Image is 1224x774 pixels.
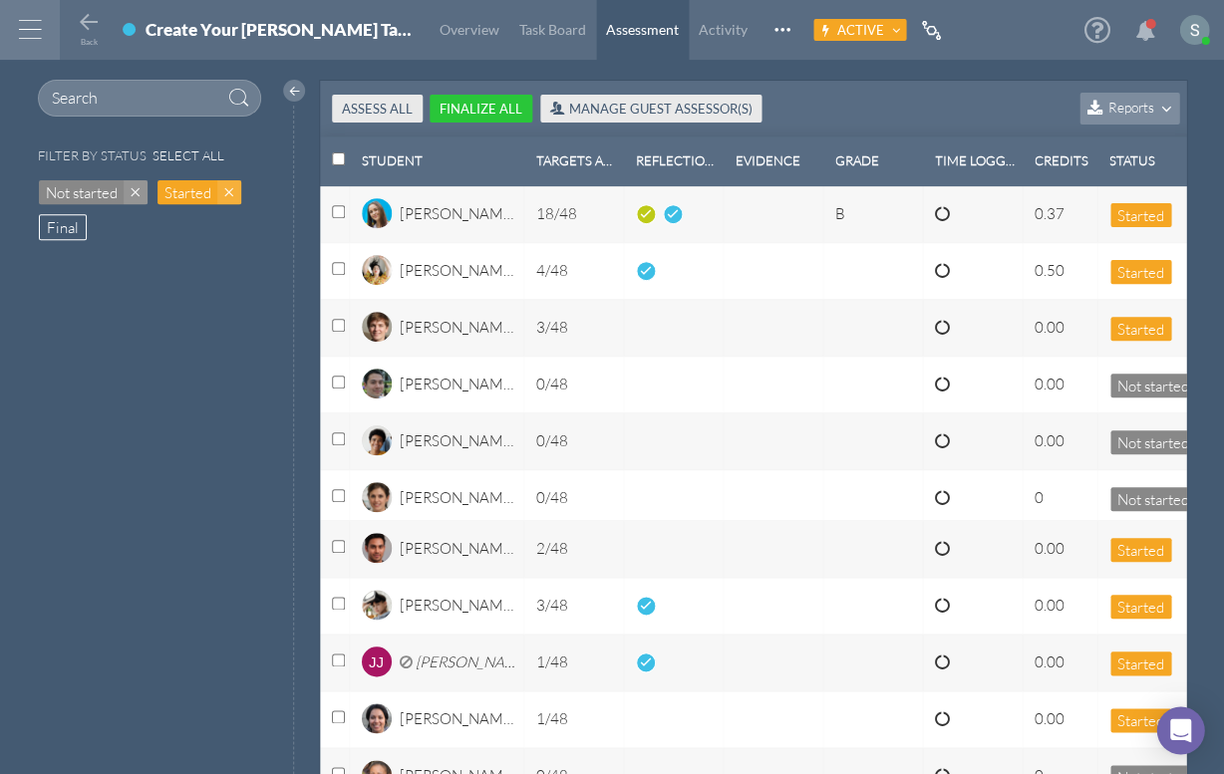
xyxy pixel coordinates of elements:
div: 2 / 48 [536,538,615,559]
div: Started [1110,203,1171,227]
span: Active [837,22,884,38]
button: Back [77,11,101,44]
a: JJ[PERSON_NAME] [362,643,515,676]
div: [PERSON_NAME] [400,708,515,742]
div: [PERSON_NAME] [400,430,515,464]
div: 0.00 [1035,430,1088,451]
div: [PERSON_NAME] [400,374,515,407]
div: 0.00 [1035,595,1088,616]
div: Time Logged [935,144,1015,177]
img: image [362,590,392,620]
button: Finalize All [430,95,532,122]
a: [PERSON_NAME] [362,586,515,620]
div: 0.00 [1035,651,1088,672]
button: Active [813,19,906,41]
div: Reflections [636,144,716,177]
input: Select row with id:select-all [332,152,345,165]
img: image [362,425,392,455]
img: ACg8ocKKX03B5h8i416YOfGGRvQH7qkhkMU_izt_hUWC0FdG_LDggA=s96-c [1179,15,1209,45]
div: [PERSON_NAME] [400,260,515,294]
div: 0 [1035,487,1088,508]
input: Select row with id:select-jW9E4qD8KKbFT9Snz [332,432,345,445]
div: 0.50 [1035,260,1088,281]
div: Not started [1110,374,1196,397]
div: Started [1110,260,1171,284]
input: Select row with id:select-apn6RoAtpNpDTzgj7 [332,205,345,218]
span: Activity [699,21,748,38]
div: Not started [1110,487,1196,511]
div: [PERSON_NAME] [400,317,515,351]
div: 1 / 48 [536,651,615,672]
div: Started [1110,595,1171,619]
div: Grade [835,144,915,177]
div: 0.37 [1035,203,1088,224]
h6: Filter by status [38,148,147,163]
span: Back [81,37,98,47]
input: Select row with id:select-Rne3TPwsFnEk7xid6 [332,540,345,553]
span: JJ [369,653,384,670]
div: Create Your TED Talk----- [146,19,415,46]
div: [PERSON_NAME] [400,203,515,237]
input: Select row with id:select-w8oB2AFyHYYWGdHqF [332,262,345,275]
button: Reports [1079,93,1179,125]
a: [PERSON_NAME] [362,478,515,512]
span: Final [47,217,79,238]
span: Started [164,182,211,203]
input: Select row with id:select-H9KdC9BJ8Jye2Jb7d [332,376,345,388]
a: [PERSON_NAME] [362,308,515,342]
button: Assess All [332,95,423,122]
a: [PERSON_NAME] [362,194,515,228]
div: 0.00 [1035,374,1088,394]
img: image [362,369,392,398]
div: Started [1110,651,1171,675]
img: image [362,312,392,342]
span: Task Board [519,21,586,38]
img: image [362,533,392,563]
img: image [362,198,392,228]
span: Reports [1107,99,1153,116]
div: 0 / 48 [536,430,615,451]
input: Select row with id:select-aQ5FhbyDoL6F3E8Jp [332,710,345,723]
span: Overview [440,21,499,38]
div: 18 / 48 [536,203,615,224]
a: [PERSON_NAME] [362,365,515,398]
div: 0 / 48 [536,487,615,508]
a: [PERSON_NAME] [362,529,515,563]
div: [PERSON_NAME] [400,538,515,572]
img: image [362,703,392,733]
input: Select row with id:select-kCGLxQ2PRsRkqxJP4 [332,319,345,332]
div: B [835,203,845,243]
div: 0.00 [1035,708,1088,729]
span: Assessment [606,21,679,38]
div: Student [362,144,516,177]
a: [PERSON_NAME] [362,699,515,733]
span: Not started [46,182,118,203]
div: Open Intercom Messenger [1156,706,1204,754]
a: [PERSON_NAME] [362,251,515,285]
div: 0 / 48 [536,374,615,394]
input: Select row with id:select-LYDLszhmrYaHwuAuc [332,489,345,502]
div: Evidence [736,144,815,177]
div: 0.00 [1035,317,1088,338]
div: 3 / 48 [536,317,615,338]
div: Not started [1110,430,1196,454]
div: Started [1110,708,1171,732]
div: 3 / 48 [536,595,615,616]
input: Search [38,80,262,117]
div: 0.00 [1035,538,1088,559]
div: Create Your [PERSON_NAME] Talk----- [146,19,415,40]
img: image [362,482,392,512]
div: [PERSON_NAME] [400,595,515,629]
div: 1 / 48 [536,708,615,729]
div: 4 / 48 [536,260,615,281]
div: Credits [1035,144,1089,177]
div: [PERSON_NAME] [400,651,515,685]
a: [PERSON_NAME] [362,421,515,455]
div: Started [1110,538,1171,562]
div: Targets Assessed [536,144,616,177]
input: Select row with id:select-Fc4Jawti6WpK2bBZw [332,597,345,610]
div: Started [1110,317,1171,341]
div: [PERSON_NAME] [400,487,515,521]
button: Manage Guest Assessor(s) [540,95,763,122]
input: Select row with id:select-JHQx3jRZdXnnwTvpx [332,653,345,666]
